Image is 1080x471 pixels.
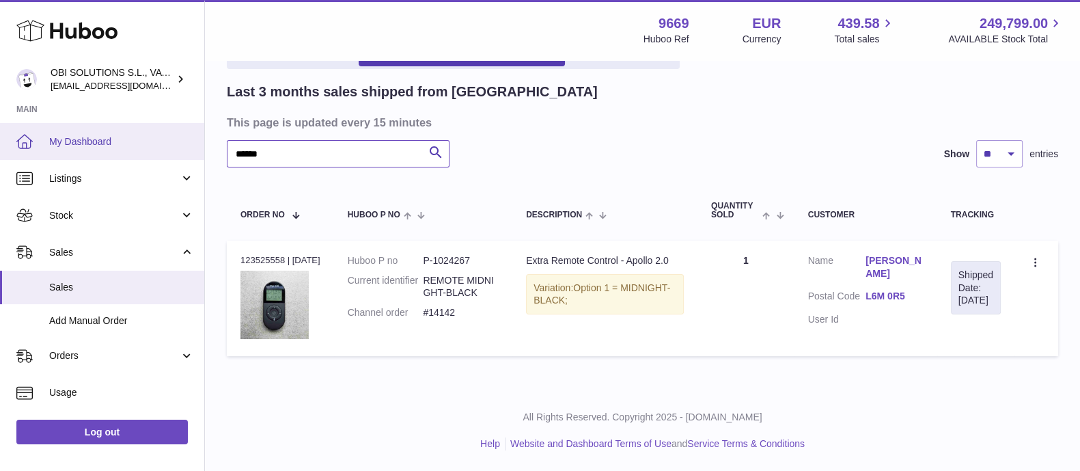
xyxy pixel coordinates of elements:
a: [PERSON_NAME] [866,254,924,280]
dd: #14142 [423,306,499,319]
span: My Dashboard [49,135,194,148]
label: Show [944,148,969,161]
div: Huboo Ref [643,33,689,46]
dt: Name [808,254,866,284]
div: OBI SOLUTIONS S.L., VAT: B70911078 [51,66,174,92]
span: 439.58 [837,14,879,33]
span: Option 1 = MIDNIGHT-BLACK; [534,282,670,306]
img: 96691737388314.jpg [240,271,309,339]
span: Sales [49,246,180,259]
h2: Last 3 months sales shipped from [GEOGRAPHIC_DATA] [227,83,598,101]
span: Orders [49,349,180,362]
td: 1 [697,241,794,356]
div: 123525558 | [DATE] [240,254,320,267]
dt: User Id [808,313,866,326]
strong: EUR [752,14,781,33]
a: Service Terms & Conditions [687,438,805,449]
a: Log out [16,420,188,444]
a: L6M 0R5 [866,290,924,303]
a: Help [480,438,500,449]
p: All Rights Reserved. Copyright 2025 - [DOMAIN_NAME] [216,411,1069,424]
strong: 9669 [659,14,689,33]
img: internalAdmin-9669@internal.huboo.com [16,69,37,90]
h3: This page is updated every 15 minutes [227,115,1055,130]
dd: REMOTE MIDNIGHT-BLACK [423,274,499,300]
li: and [506,438,805,450]
div: Customer [808,211,924,219]
span: Stock [49,209,180,222]
div: Extra Remote Control - Apollo 2.0 [526,254,684,267]
span: [EMAIL_ADDRESS][DOMAIN_NAME] [51,80,201,91]
div: Variation: [526,274,684,315]
span: 249,799.00 [980,14,1048,33]
span: Usage [49,386,194,399]
a: 249,799.00 AVAILABLE Stock Total [948,14,1064,46]
div: Currency [743,33,781,46]
span: Description [526,211,582,219]
span: Quantity Sold [711,202,759,219]
span: Order No [240,211,285,219]
span: AVAILABLE Stock Total [948,33,1064,46]
span: Add Manual Order [49,314,194,327]
span: Listings [49,172,180,185]
span: Total sales [834,33,895,46]
div: Tracking [951,211,1001,219]
span: Sales [49,281,194,294]
span: Huboo P no [348,211,400,219]
dt: Postal Code [808,290,866,306]
dt: Current identifier [348,274,424,300]
dt: Channel order [348,306,424,319]
div: Shipped Date: [DATE] [958,269,993,308]
a: 439.58 Total sales [834,14,895,46]
a: Website and Dashboard Terms of Use [510,438,671,449]
dd: P-1024267 [423,254,499,267]
span: entries [1029,148,1058,161]
dt: Huboo P no [348,254,424,267]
